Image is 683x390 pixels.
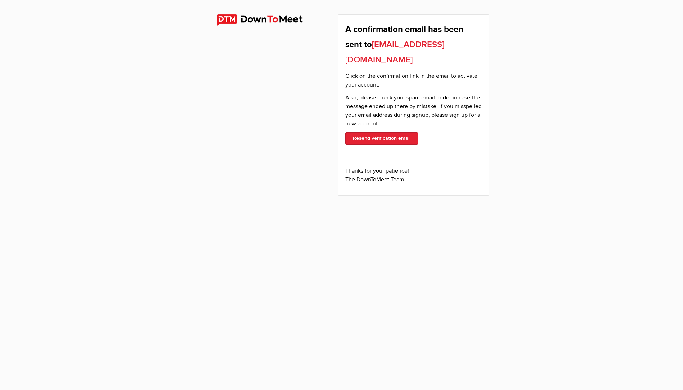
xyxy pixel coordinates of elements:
[345,167,482,188] p: Thanks for your patience! The DownToMeet Team
[345,132,418,145] button: Resend verification email
[345,72,482,93] p: Click on the confirmation link in the email to activate your account.
[345,22,482,72] h1: A confirmation email has been sent to
[345,93,482,132] p: Also, please check your spam email folder in case the message ended up there by mistake. If you m...
[217,14,315,26] img: DownToMeet
[345,39,444,65] b: [EMAIL_ADDRESS][DOMAIN_NAME]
